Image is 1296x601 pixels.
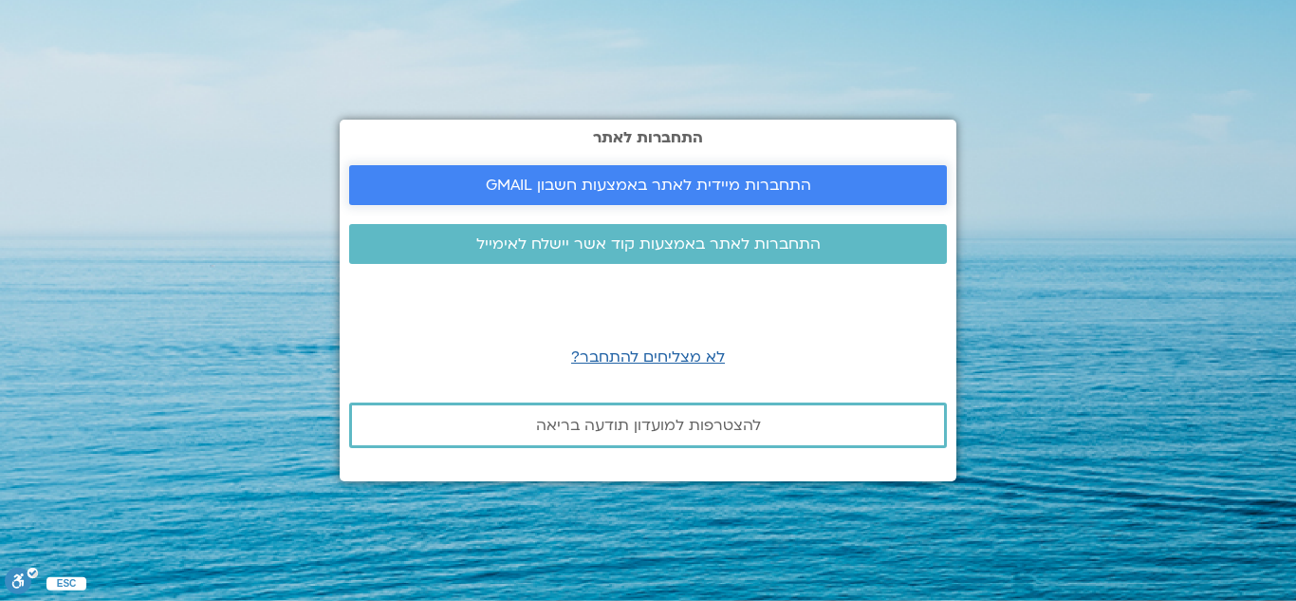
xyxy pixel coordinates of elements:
[349,224,947,264] a: התחברות לאתר באמצעות קוד אשר יישלח לאימייל
[349,129,947,146] h2: התחברות לאתר
[349,165,947,205] a: התחברות מיידית לאתר באמצעות חשבון GMAIL
[536,417,761,434] span: להצטרפות למועדון תודעה בריאה
[349,403,947,448] a: להצטרפות למועדון תודעה בריאה
[571,347,725,367] a: לא מצליחים להתחבר?
[486,177,811,194] span: התחברות מיידית לאתר באמצעות חשבון GMAIL
[476,235,821,253] span: התחברות לאתר באמצעות קוד אשר יישלח לאימייל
